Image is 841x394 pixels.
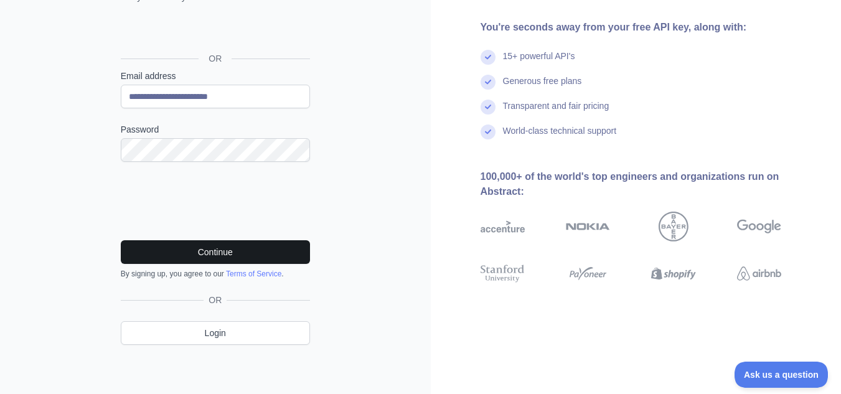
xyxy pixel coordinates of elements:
[121,240,310,264] button: Continue
[199,52,232,65] span: OR
[651,263,695,285] img: shopify
[566,212,610,242] img: nokia
[115,17,314,44] iframe: Sign in with Google Button
[503,75,582,100] div: Generous free plans
[503,100,609,124] div: Transparent and fair pricing
[481,100,496,115] img: check mark
[481,263,525,285] img: stanford university
[481,212,525,242] img: accenture
[226,270,281,278] a: Terms of Service
[659,212,688,242] img: bayer
[121,70,310,82] label: Email address
[735,362,829,388] iframe: Toggle Customer Support
[121,123,310,136] label: Password
[737,263,781,285] img: airbnb
[121,269,310,279] div: By signing up, you agree to our .
[481,20,822,35] div: You're seconds away from your free API key, along with:
[566,263,610,285] img: payoneer
[121,321,310,345] a: Login
[481,50,496,65] img: check mark
[503,124,617,149] div: World-class technical support
[121,177,310,225] iframe: reCAPTCHA
[503,50,575,75] div: 15+ powerful API's
[737,212,781,242] img: google
[204,294,227,306] span: OR
[481,169,822,199] div: 100,000+ of the world's top engineers and organizations run on Abstract:
[481,75,496,90] img: check mark
[481,124,496,139] img: check mark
